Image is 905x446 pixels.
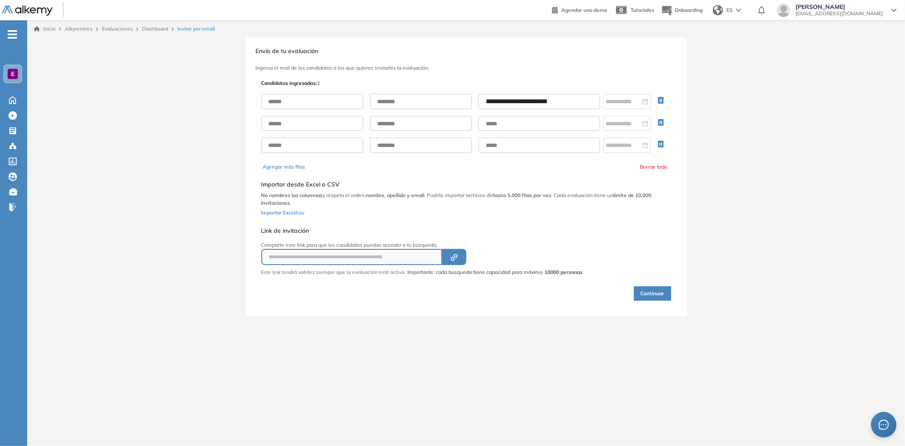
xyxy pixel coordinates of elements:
h5: Link de invitación [261,227,583,234]
span: Agendar una demo [561,7,607,13]
i: - [8,34,17,35]
strong: 10000 personas [545,269,583,275]
a: Evaluaciones [102,25,133,32]
a: Agendar una demo [552,4,607,14]
span: Alkymetrics [65,25,92,32]
p: Comparte este link para que los candidatos puedan acceder a tu búsqueda. [261,241,583,249]
span: Importante: cada búsqueda tiene capacidad para máximo [408,268,583,276]
span: Invitar por email [177,25,215,33]
button: Continuar [634,286,671,301]
span: ES [726,6,733,14]
span: Tutoriales [630,7,654,13]
span: E [11,71,14,77]
button: Onboarding [661,1,703,20]
a: Inicio [34,25,56,33]
span: message [878,419,889,430]
p: y respeta el orden: . Podrás importar archivos de . Cada evaluación tiene un . [261,192,671,207]
img: arrow [736,8,741,12]
button: Importar Excel/csv [261,207,305,217]
b: No nombres las columnas [261,192,323,198]
h3: Envío de tu evaluación [256,48,677,55]
p: Candidatos ingresados: [261,79,320,87]
button: Borrar todo [640,163,668,171]
span: Importar Excel/csv [261,209,305,216]
b: nombre, apellido y email [366,192,425,198]
h5: Importar desde Excel o CSV [261,181,671,188]
p: Este link tendrá validez siempre que la evaluación esté activa. [261,268,406,276]
span: 1 [317,80,320,86]
b: límite de 10.000 invitaciones [261,192,652,206]
span: [PERSON_NAME] [796,3,883,10]
img: Logo [2,6,53,16]
span: Onboarding [675,7,703,13]
span: [EMAIL_ADDRESS][DOMAIN_NAME] [796,10,883,17]
b: hasta 5.000 filas por vez [493,192,552,198]
a: Dashboard [142,25,168,32]
img: world [713,5,723,15]
button: Agregar más filas [263,163,305,171]
h3: Ingresa el mail de los candidatos a los que quieres enviarles la evaluación. [256,65,677,71]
